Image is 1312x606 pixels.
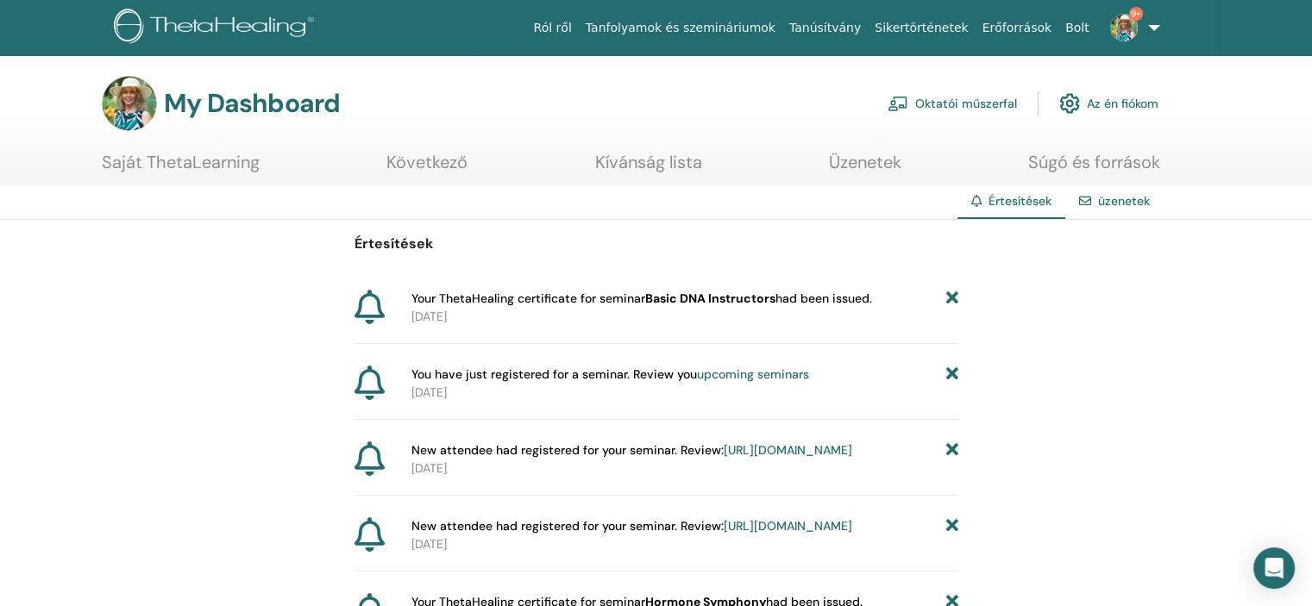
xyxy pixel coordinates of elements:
a: Az én fiókom [1059,84,1158,122]
img: chalkboard-teacher.svg [888,96,908,111]
a: Kívánság lista [595,152,702,185]
img: cog.svg [1059,89,1080,118]
a: Tanúsítvány [782,12,868,44]
span: Értesítések [989,193,1051,209]
span: You have just registered for a seminar. Review you [411,365,809,384]
span: New attendee had registered for your seminar. Review: [411,441,852,459]
a: Bolt [1058,12,1096,44]
p: [DATE] [411,384,958,402]
img: default.jpg [1110,14,1138,41]
p: [DATE] [411,459,958,478]
h3: My Dashboard [164,88,340,119]
a: Üzenetek [829,152,901,185]
a: [URL][DOMAIN_NAME] [724,442,852,458]
img: default.jpg [102,76,157,131]
a: üzenetek [1098,193,1150,209]
span: 9+ [1129,7,1143,21]
p: [DATE] [411,308,958,326]
a: [URL][DOMAIN_NAME] [724,518,852,534]
a: Oktatói műszerfal [888,84,1017,122]
img: logo.png [114,9,320,47]
b: Basic DNA Instructors [645,291,775,306]
p: Értesítések [355,234,958,254]
a: Következő [386,152,468,185]
p: [DATE] [411,535,958,553]
a: Erőforrások [976,12,1058,44]
a: Súgó és források [1028,152,1160,185]
a: Sikertörténetek [868,12,975,44]
span: Your ThetaHealing certificate for seminar had been issued. [411,290,872,308]
div: Open Intercom Messenger [1253,547,1295,589]
a: Tanfolyamok és szemináriumok [579,12,782,44]
a: Ról ről [527,12,579,44]
a: Saját ThetaLearning [102,152,260,185]
a: upcoming seminars [697,366,809,382]
span: New attendee had registered for your seminar. Review: [411,517,852,535]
